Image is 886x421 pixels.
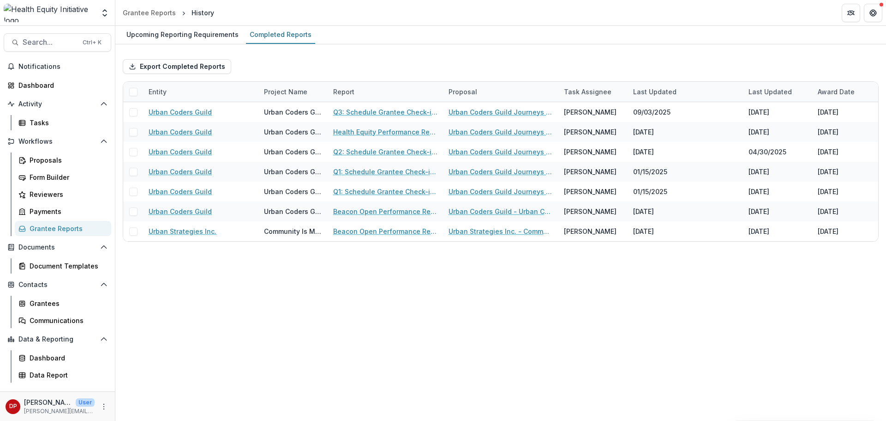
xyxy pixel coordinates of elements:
div: 04/30/2025 [743,142,812,162]
div: [DATE] [633,207,654,216]
a: Urban Coders Guild [149,127,212,137]
div: Reviewers [30,189,104,199]
div: Urban Coders Guild [264,207,322,216]
div: Entity [143,82,258,102]
div: [PERSON_NAME] [564,226,617,236]
div: Proposal [443,87,483,97]
div: Proposal [443,82,558,102]
div: [DATE] [818,127,838,137]
a: Upcoming Reporting Requirements [123,26,242,44]
button: Open Contacts [4,277,111,292]
div: Payments [30,207,104,216]
a: Payments [15,204,111,219]
a: Urban Coders Guild [149,187,212,196]
div: Task Assignee [558,82,628,102]
div: [DATE] [818,107,838,117]
button: Notifications [4,59,111,74]
a: Urban Coders Guild [149,207,212,216]
div: Urban Coders Guild Journeys and Community Engagement [264,147,322,157]
a: Q1: Schedule Grantee Check-in with [PERSON_NAME] [333,167,437,177]
span: Search... [23,38,77,47]
a: Q2: Schedule Grantee Check-in with [PERSON_NAME] [333,147,437,157]
div: 01/15/2025 [633,167,667,177]
div: Last Updated [628,82,743,102]
div: [PERSON_NAME] [564,207,617,216]
div: Report [328,82,443,102]
div: Data Report [30,370,104,380]
div: [DATE] [818,167,838,177]
button: Get Help [864,4,882,22]
a: Health Equity Performance Report 1 [333,127,437,137]
div: [DATE] [743,201,812,221]
button: More [98,401,109,412]
a: Reviewers [15,187,111,202]
div: [DATE] [818,187,838,196]
div: Last Updated [743,82,812,102]
a: Completed Reports [246,26,315,44]
a: Urban Coders Guild Journeys and Community Engagement [449,147,553,157]
div: Last Updated [743,87,797,97]
div: Project Name [258,82,328,102]
div: Form Builder [30,172,104,182]
div: Tasks [30,118,104,128]
div: 01/15/2025 [633,187,667,196]
div: Urban Coders Guild Journeys and Community Engagement [264,107,322,117]
a: Urban Coders Guild [149,147,212,157]
a: Form Builder [15,170,111,185]
div: Award Date [812,82,881,102]
a: Urban Coders Guild Journeys and Community Engagement [449,107,553,117]
a: Urban Coders Guild Journeys and Community Engagement [449,167,553,177]
a: Urban Coders Guild Journeys and Community Engagement [449,127,553,137]
div: [PERSON_NAME] [564,187,617,196]
a: Dashboard [15,350,111,366]
div: Urban Coders Guild Journeys and Community Engagement [264,187,322,196]
a: Urban Coders Guild [149,167,212,177]
div: [DATE] [743,162,812,182]
button: Search... [4,33,111,52]
span: Activity [18,100,96,108]
a: Document Templates [15,258,111,274]
div: Ctrl + K [81,37,103,48]
span: Data & Reporting [18,336,96,343]
button: Open Activity [4,97,111,111]
div: Grantee Reports [123,8,176,18]
a: Urban Coders Guild Journeys and Community Engagement [449,187,553,196]
span: Contacts [18,281,96,289]
div: [PERSON_NAME] [564,147,617,157]
div: History [192,8,214,18]
div: [PERSON_NAME] [564,167,617,177]
p: User [76,398,95,407]
div: Task Assignee [558,87,617,97]
div: Upcoming Reporting Requirements [123,28,242,41]
div: Last Updated [628,87,682,97]
div: Grantees [30,299,104,308]
div: [DATE] [743,221,812,241]
div: [DATE] [633,147,654,157]
a: Urban Coders Guild [149,107,212,117]
span: Workflows [18,138,96,146]
button: Open entity switcher [98,4,111,22]
a: Q3: Schedule Grantee Check-in with [PERSON_NAME] [333,107,437,117]
span: Documents [18,244,96,251]
button: Open Data & Reporting [4,332,111,347]
div: [DATE] [743,182,812,201]
a: Beacon Open Performance Report 2 [333,207,437,216]
div: 09/03/2025 [633,107,670,117]
a: Dashboard [4,78,111,93]
div: Entity [143,87,172,97]
a: Tasks [15,115,111,130]
div: Urban Coders Guild Journeys and Community Engagement [264,127,322,137]
div: Report [328,87,360,97]
button: Open Workflows [4,134,111,149]
img: Health Equity Initiative logo [4,4,95,22]
button: Partners [842,4,860,22]
a: Grantees [15,296,111,311]
div: [DATE] [818,147,838,157]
